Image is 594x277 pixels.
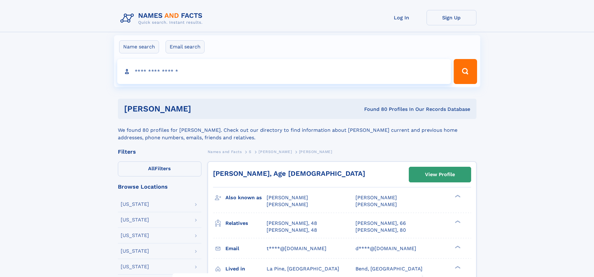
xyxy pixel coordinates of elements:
span: Bend, [GEOGRAPHIC_DATA] [355,266,423,272]
span: S [249,150,252,154]
a: [PERSON_NAME], 48 [267,220,317,227]
a: [PERSON_NAME], 80 [355,227,406,234]
div: Found 80 Profiles In Our Records Database [278,106,470,113]
div: ❯ [453,245,461,249]
a: [PERSON_NAME] [258,148,292,156]
a: [PERSON_NAME], 66 [355,220,406,227]
div: View Profile [425,167,455,182]
span: [PERSON_NAME] [355,195,397,200]
div: ❯ [453,265,461,269]
a: S [249,148,252,156]
span: [PERSON_NAME] [267,201,308,207]
h3: Lived in [225,264,267,274]
a: [PERSON_NAME], 48 [267,227,317,234]
h3: Also known as [225,192,267,203]
span: [PERSON_NAME] [267,195,308,200]
label: Email search [166,40,205,53]
input: search input [117,59,451,84]
h1: [PERSON_NAME] [124,105,278,113]
div: Browse Locations [118,184,201,190]
span: [PERSON_NAME] [355,201,397,207]
a: [PERSON_NAME], Age [DEMOGRAPHIC_DATA] [213,170,365,177]
div: We found 80 profiles for [PERSON_NAME]. Check out our directory to find information about [PERSON... [118,119,476,141]
a: View Profile [409,167,471,182]
div: [US_STATE] [121,249,149,254]
a: Names and Facts [208,148,242,156]
span: [PERSON_NAME] [258,150,292,154]
div: [US_STATE] [121,202,149,207]
a: Sign Up [427,10,476,25]
label: Filters [118,161,201,176]
span: La Pine, [GEOGRAPHIC_DATA] [267,266,339,272]
div: ❯ [453,220,461,224]
div: [US_STATE] [121,217,149,222]
div: [US_STATE] [121,264,149,269]
h3: Email [225,243,267,254]
button: Search Button [454,59,477,84]
h3: Relatives [225,218,267,229]
div: ❯ [453,194,461,198]
div: [US_STATE] [121,233,149,238]
img: Logo Names and Facts [118,10,208,27]
label: Name search [119,40,159,53]
div: Filters [118,149,201,155]
a: Log In [377,10,427,25]
span: [PERSON_NAME] [299,150,332,154]
span: All [148,166,155,171]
